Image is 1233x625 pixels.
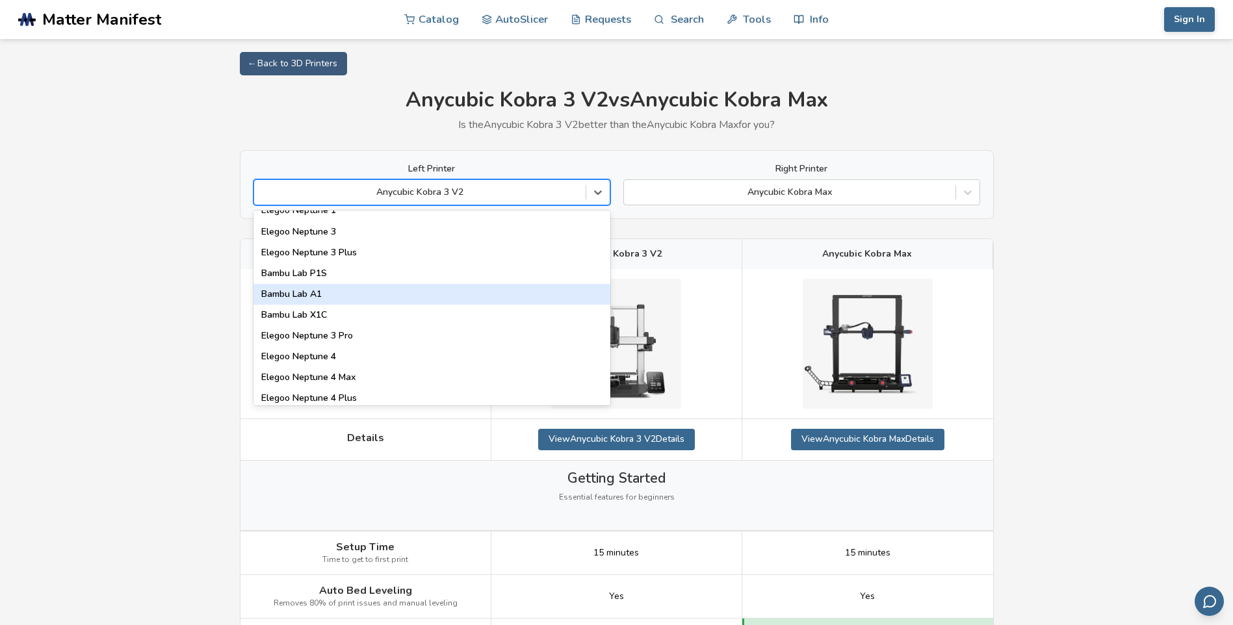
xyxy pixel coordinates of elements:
[240,88,994,112] h1: Anycubic Kobra 3 V2 vs Anycubic Kobra Max
[253,222,610,242] div: Elegoo Neptune 3
[845,548,890,558] span: 15 minutes
[253,305,610,325] div: Bambu Lab X1C
[253,388,610,409] div: Elegoo Neptune 4 Plus
[791,429,944,450] a: ViewAnycubic Kobra MaxDetails
[630,187,633,198] input: Anycubic Kobra Max
[240,52,347,75] a: ← Back to 3D Printers
[593,548,639,558] span: 15 minutes
[253,346,610,367] div: Elegoo Neptune 4
[253,367,610,388] div: Elegoo Neptune 4 Max
[1195,587,1224,616] button: Send feedback via email
[253,200,610,221] div: Elegoo Neptune 1
[1164,7,1215,32] button: Sign In
[559,493,675,502] span: Essential features for beginners
[623,164,980,174] label: Right Printer
[803,279,933,409] img: Anycubic Kobra Max
[609,591,624,602] span: Yes
[274,599,458,608] span: Removes 80% of print issues and manual leveling
[253,242,610,263] div: Elegoo Neptune 3 Plus
[567,470,666,486] span: Getting Started
[822,249,912,259] span: Anycubic Kobra Max
[860,591,875,602] span: Yes
[261,187,263,198] input: Anycubic Kobra 3 V2Elegoo Neptune 2Anycubic Kobra 2 ProAnycubic Kobra 3Anycubic Mega ZeroArtiller...
[240,119,994,131] p: Is the Anycubic Kobra 3 V2 better than the Anycubic Kobra Max for you?
[42,10,161,29] span: Matter Manifest
[253,263,610,284] div: Bambu Lab P1S
[253,284,610,305] div: Bambu Lab A1
[336,541,395,553] span: Setup Time
[551,279,681,409] img: Anycubic Kobra 3 V2
[253,164,610,174] label: Left Printer
[538,429,695,450] a: ViewAnycubic Kobra 3 V2Details
[571,249,662,259] span: Anycubic Kobra 3 V2
[347,432,384,444] span: Details
[319,585,412,596] span: Auto Bed Leveling
[253,325,610,346] div: Elegoo Neptune 3 Pro
[322,555,408,565] span: Time to get to first print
